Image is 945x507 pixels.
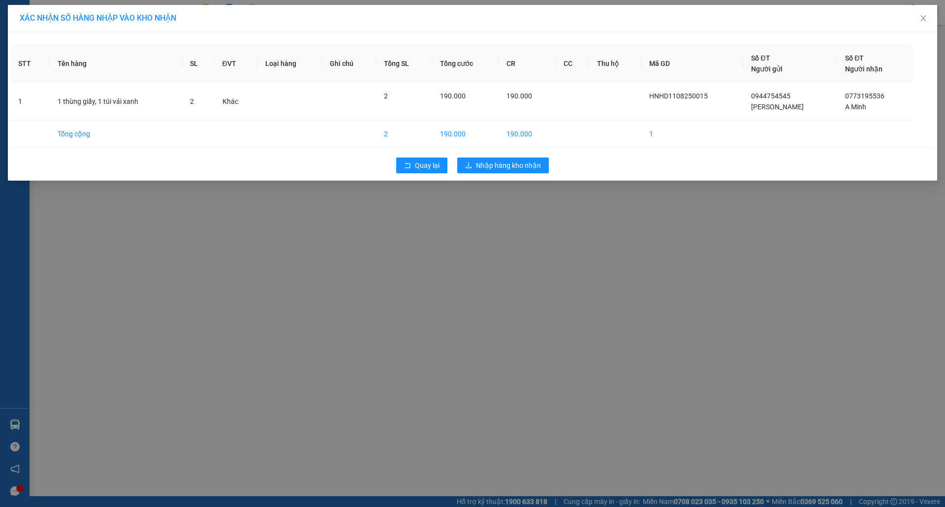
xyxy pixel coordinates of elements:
[376,121,432,148] td: 2
[649,92,708,100] span: HNHD1108250015
[50,121,182,148] td: Tổng cộng
[845,103,866,111] span: A Minh
[20,13,176,23] span: XÁC NHẬN SỐ HÀNG NHẬP VÀO KHO NHẬN
[476,160,541,171] span: Nhập hàng kho nhận
[751,65,783,73] span: Người gửi
[190,97,194,105] span: 2
[751,54,770,62] span: Số ĐT
[50,83,182,121] td: 1 thùng giấy, 1 túi vải xanh
[322,45,376,83] th: Ghi chú
[641,121,743,148] td: 1
[50,45,182,83] th: Tên hàng
[257,45,321,83] th: Loại hàng
[10,45,50,83] th: STT
[182,45,215,83] th: SL
[506,92,532,100] span: 190.000
[432,121,499,148] td: 190.000
[215,45,258,83] th: ĐVT
[215,83,258,121] td: Khác
[499,45,555,83] th: CR
[845,65,882,73] span: Người nhận
[751,92,790,100] span: 0944754545
[457,158,549,173] button: downloadNhập hàng kho nhận
[404,162,411,170] span: rollback
[751,103,804,111] span: [PERSON_NAME]
[641,45,743,83] th: Mã GD
[556,45,590,83] th: CC
[432,45,499,83] th: Tổng cước
[910,5,937,32] button: Close
[589,45,641,83] th: Thu hộ
[396,158,447,173] button: rollbackQuay lại
[384,92,388,100] span: 2
[440,92,466,100] span: 190.000
[499,121,555,148] td: 190.000
[845,54,864,62] span: Số ĐT
[845,92,884,100] span: 0773195536
[465,162,472,170] span: download
[415,160,440,171] span: Quay lại
[376,45,432,83] th: Tổng SL
[10,83,50,121] td: 1
[919,14,927,22] span: close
